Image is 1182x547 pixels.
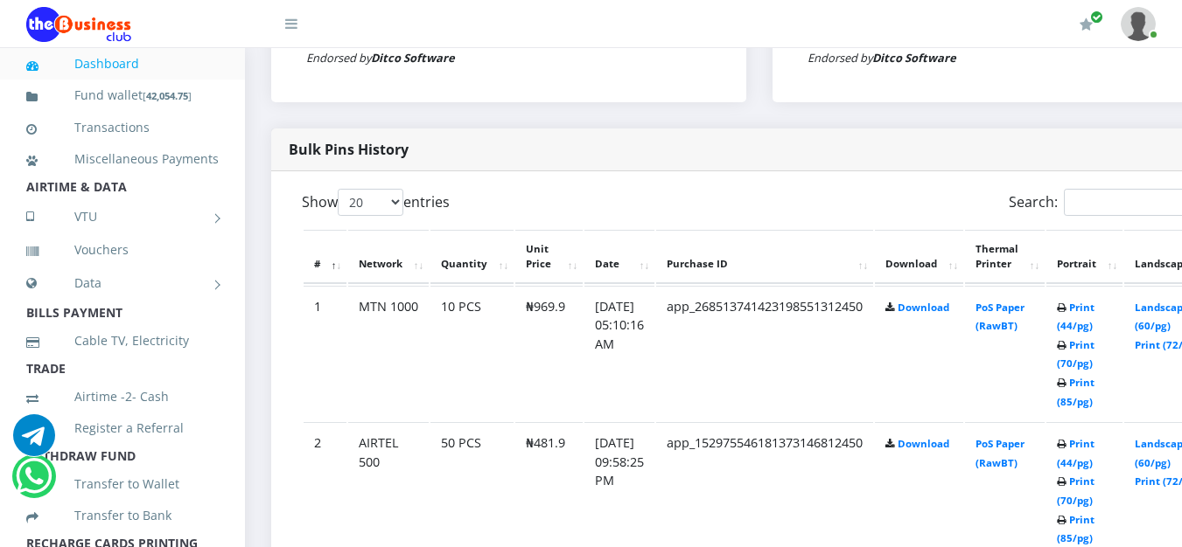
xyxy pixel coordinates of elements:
a: Data [26,261,219,305]
th: Date: activate to sort column ascending [584,230,654,284]
td: 1 [304,286,346,421]
th: #: activate to sort column descending [304,230,346,284]
th: Unit Price: activate to sort column ascending [515,230,583,284]
a: PoS Paper (RawBT) [976,437,1025,469]
small: [ ] [143,89,192,102]
td: [DATE] 05:10:16 AM [584,286,654,421]
small: Endorsed by [306,50,455,66]
strong: Ditco Software [872,50,956,66]
a: Print (44/pg) [1057,437,1095,469]
i: Renew/Upgrade Subscription [1080,17,1093,31]
a: Cable TV, Electricity [26,321,219,361]
th: Network: activate to sort column ascending [348,230,429,284]
a: Print (85/pg) [1057,513,1095,545]
a: Transfer to Bank [26,495,219,536]
a: Print (70/pg) [1057,474,1095,507]
a: Transfer to Wallet [26,464,219,504]
a: PoS Paper (RawBT) [976,301,1025,333]
a: Download [898,437,949,450]
th: Purchase ID: activate to sort column ascending [656,230,873,284]
th: Portrait: activate to sort column ascending [1046,230,1123,284]
strong: Bulk Pins History [289,140,409,159]
a: Chat for support [16,468,52,497]
a: Fund wallet[42,054.75] [26,75,219,116]
th: Download: activate to sort column ascending [875,230,963,284]
a: Dashboard [26,44,219,84]
a: Airtime -2- Cash [26,377,219,417]
b: 42,054.75 [146,89,188,102]
a: Print (70/pg) [1057,338,1095,370]
a: Register a Referral [26,408,219,448]
th: Quantity: activate to sort column ascending [430,230,514,284]
a: VTU [26,195,219,239]
td: MTN 1000 [348,286,429,421]
img: User [1121,7,1156,41]
a: Transactions [26,107,219,148]
img: Logo [26,7,131,42]
a: Miscellaneous Payments [26,139,219,179]
td: 10 PCS [430,286,514,421]
th: Thermal Printer: activate to sort column ascending [965,230,1045,284]
select: Showentries [338,189,403,216]
td: ₦969.9 [515,286,583,421]
a: Vouchers [26,230,219,270]
a: Print (44/pg) [1057,301,1095,333]
span: Renew/Upgrade Subscription [1090,10,1103,24]
small: Endorsed by [808,50,956,66]
a: Print (85/pg) [1057,376,1095,408]
a: Chat for support [13,427,55,456]
a: Download [898,301,949,314]
strong: Ditco Software [371,50,455,66]
td: app_268513741423198551312450 [656,286,873,421]
label: Show entries [302,189,450,216]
